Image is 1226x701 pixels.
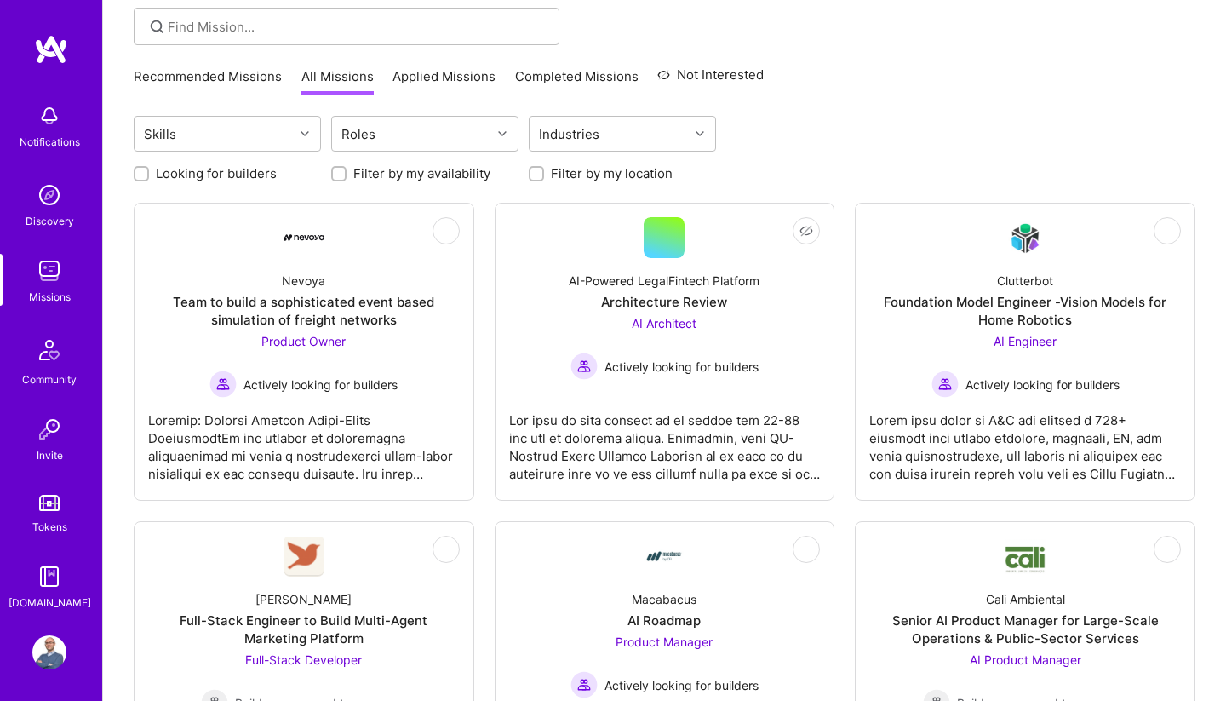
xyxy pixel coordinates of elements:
[509,398,821,483] div: Lor ipsu do sita consect ad el seddoe tem 22-88 inc utl et dolorema aliqua. Enimadmin, veni QU-No...
[148,398,460,483] div: Loremip: Dolorsi Ametcon Adipi-Elits DoeiusmodtEm inc utlabor et doloremagna aliquaenimad mi veni...
[392,67,496,95] a: Applied Missions
[632,590,696,608] div: Macabacus
[601,293,727,311] div: Architecture Review
[32,518,67,536] div: Tokens
[39,495,60,511] img: tokens
[869,398,1181,483] div: Lorem ipsu dolor si A&C adi elitsed d 728+ eiusmodt inci utlabo etdolore, magnaali, EN, adm venia...
[509,217,821,486] a: AI-Powered LegalFintech PlatformArchitecture ReviewAI Architect Actively looking for buildersActi...
[29,330,70,371] img: Community
[1005,539,1046,574] img: Company Logo
[9,594,91,612] div: [DOMAIN_NAME]
[799,224,813,238] i: icon EyeClosed
[570,671,598,698] img: Actively looking for builders
[965,376,1120,394] span: Actively looking for builders
[515,67,639,95] a: Completed Missions
[644,536,685,577] img: Company Logo
[931,371,959,398] img: Actively looking for builders
[535,122,604,147] div: Industries
[353,164,490,182] label: Filter by my availability
[284,537,324,577] img: Company Logo
[26,212,74,230] div: Discovery
[997,272,1053,290] div: Clutterbot
[22,371,77,388] div: Community
[134,67,282,95] a: Recommended Missions
[337,122,380,147] div: Roles
[551,164,673,182] label: Filter by my location
[140,122,180,147] div: Skills
[32,99,66,133] img: bell
[156,164,277,182] label: Looking for builders
[301,67,374,95] a: All Missions
[245,652,362,667] span: Full-Stack Developer
[32,178,66,212] img: discovery
[168,18,547,36] input: Find Mission...
[696,129,704,138] i: icon Chevron
[255,590,352,608] div: [PERSON_NAME]
[261,334,346,348] span: Product Owner
[570,353,598,380] img: Actively looking for builders
[799,543,813,556] i: icon EyeClosed
[284,234,324,241] img: Company Logo
[243,376,398,394] span: Actively looking for builders
[439,543,453,556] i: icon EyeClosed
[148,217,460,486] a: Company LogoNevoyaTeam to build a sophisticated event based simulation of freight networksProduct...
[616,635,713,649] span: Product Manager
[28,635,71,669] a: User Avatar
[148,612,460,647] div: Full-Stack Engineer to Build Multi-Agent Marketing Platform
[657,65,764,95] a: Not Interested
[32,635,66,669] img: User Avatar
[869,293,1181,329] div: Foundation Model Engineer -Vision Models for Home Robotics
[569,272,759,290] div: AI-Powered LegalFintech Platform
[301,129,309,138] i: icon Chevron
[632,316,696,330] span: AI Architect
[439,224,453,238] i: icon EyeClosed
[209,371,237,398] img: Actively looking for builders
[869,217,1181,486] a: Company LogoClutterbotFoundation Model Engineer -Vision Models for Home RoboticsAI Engineer Activ...
[37,446,63,464] div: Invite
[869,612,1181,647] div: Senior AI Product Manager for Large-Scale Operations & Public-Sector Services
[282,272,325,290] div: Nevoya
[970,652,1081,667] span: AI Product Manager
[498,129,507,138] i: icon Chevron
[32,412,66,446] img: Invite
[1005,218,1046,258] img: Company Logo
[34,34,68,65] img: logo
[604,676,759,694] span: Actively looking for builders
[20,133,80,151] div: Notifications
[32,254,66,288] img: teamwork
[1160,224,1174,238] i: icon EyeClosed
[148,293,460,329] div: Team to build a sophisticated event based simulation of freight networks
[986,590,1065,608] div: Cali Ambiental
[32,560,66,594] img: guide book
[1160,543,1174,556] i: icon EyeClosed
[604,358,759,376] span: Actively looking for builders
[147,17,167,37] i: icon SearchGrey
[627,612,701,629] div: AI Roadmap
[994,334,1057,348] span: AI Engineer
[29,288,71,306] div: Missions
